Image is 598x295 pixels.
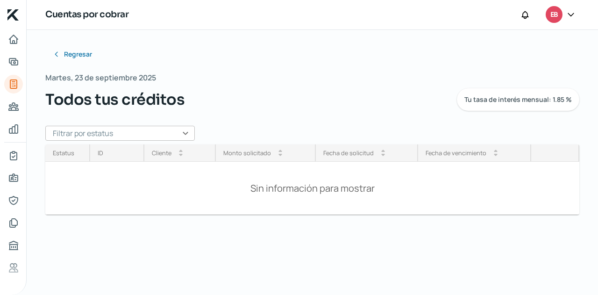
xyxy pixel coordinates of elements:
[179,153,183,157] i: arrow_drop_down
[223,149,271,157] div: Monto solicitado
[278,153,282,157] i: arrow_drop_down
[53,149,74,157] div: Estatus
[45,71,156,85] span: Martes, 23 de septiembre 2025
[4,75,23,94] a: Tus créditos
[45,45,100,64] button: Regresar
[152,149,171,157] div: Cliente
[4,120,23,138] a: Mis finanzas
[45,88,185,111] span: Todos tus créditos
[381,153,385,157] i: arrow_drop_down
[4,236,23,255] a: Buró de crédito
[4,214,23,232] a: Documentos
[426,149,486,157] div: Fecha de vencimiento
[4,52,23,71] a: Adelantar facturas
[4,169,23,187] a: Información general
[45,8,128,22] h1: Cuentas por cobrar
[323,149,374,157] div: Fecha de solicitud
[247,178,378,198] h2: Sin información para mostrar
[64,51,92,58] span: Regresar
[4,259,23,277] a: Referencias
[464,96,572,103] span: Tu tasa de interés mensual: 1.85 %
[98,149,103,157] div: ID
[4,97,23,116] a: Pago a proveedores
[494,153,498,157] i: arrow_drop_down
[4,30,23,49] a: Inicio
[4,146,23,165] a: Mi contrato
[550,9,558,21] span: EB
[4,191,23,210] a: Representantes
